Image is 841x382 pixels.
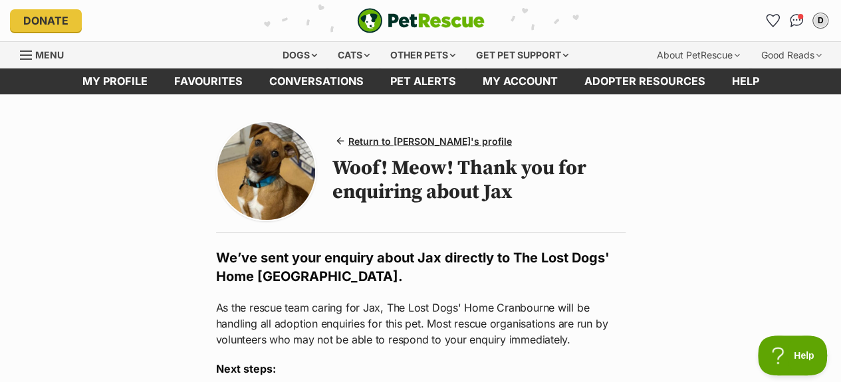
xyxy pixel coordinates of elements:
[762,10,783,31] a: Favourites
[10,9,82,32] a: Donate
[69,68,161,94] a: My profile
[328,42,379,68] div: Cats
[357,8,485,33] img: logo-e224e6f780fb5917bec1dbf3a21bbac754714ae5b6737aabdf751b685950b380.svg
[216,248,626,286] h2: We’ve sent your enquiry about Jax directly to The Lost Dogs' Home [GEOGRAPHIC_DATA].
[161,68,256,94] a: Favourites
[814,14,827,27] div: D
[357,8,485,33] a: PetRescue
[216,300,626,347] p: As the rescue team caring for Jax, The Lost Dogs' Home Cranbourne will be handling all adoption e...
[256,68,377,94] a: conversations
[752,42,831,68] div: Good Reads
[20,42,73,66] a: Menu
[467,42,578,68] div: Get pet support
[758,335,828,375] iframe: Help Scout Beacon - Open
[786,10,807,31] a: Conversations
[35,49,64,60] span: Menu
[381,42,465,68] div: Other pets
[469,68,571,94] a: My account
[348,134,512,148] span: Return to [PERSON_NAME]'s profile
[571,68,719,94] a: Adopter resources
[762,10,831,31] ul: Account quick links
[790,14,804,27] img: chat-41dd97257d64d25036548639549fe6c8038ab92f7586957e7f3b1b290dea8141.svg
[648,42,749,68] div: About PetRescue
[273,42,326,68] div: Dogs
[217,122,315,220] img: Photo of Jax
[332,156,626,204] h1: Woof! Meow! Thank you for enquiring about Jax
[332,132,517,151] a: Return to [PERSON_NAME]'s profile
[216,361,626,377] h3: Next steps:
[719,68,773,94] a: Help
[377,68,469,94] a: Pet alerts
[810,10,831,31] button: My account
